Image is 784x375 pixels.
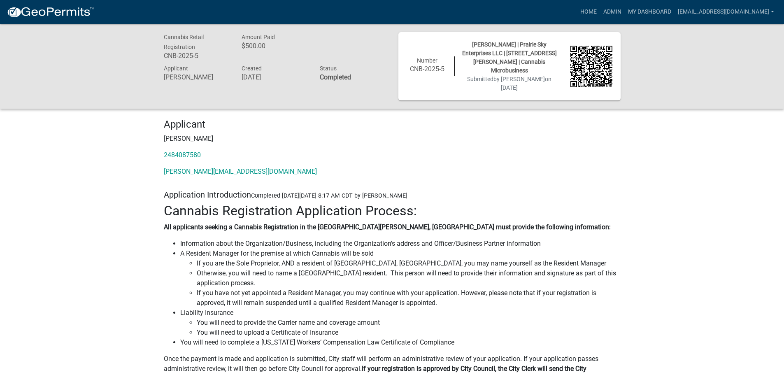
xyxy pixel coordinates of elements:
a: [EMAIL_ADDRESS][DOMAIN_NAME] [675,4,777,20]
li: You will need to complete a [US_STATE] Workers’ Compensation Law Certificate of Compliance [180,338,621,347]
li: Otherwise, you will need to name a [GEOGRAPHIC_DATA] resident. This person will need to provide t... [197,268,621,288]
li: Liability Insurance [180,308,621,338]
li: You will need to provide the Carrier name and coverage amount [197,318,621,328]
h5: Application Introduction [164,190,621,200]
li: A Resident Manager for the premise at which Cannabis will be sold [180,249,621,308]
h6: CNB-2025-5 [164,52,230,60]
span: Number [417,57,437,64]
span: [PERSON_NAME] | Prairie Sky Enterprises LLC | [STREET_ADDRESS][PERSON_NAME] | Cannabis Microbusiness [462,41,557,74]
p: [PERSON_NAME] [164,134,621,144]
h6: [DATE] [242,73,307,81]
a: My Dashboard [625,4,675,20]
span: Status [320,65,337,72]
a: 2484087580 [164,151,201,159]
a: Home [577,4,600,20]
span: by [PERSON_NAME] [493,76,545,82]
span: Submitted on [DATE] [467,76,551,91]
a: [PERSON_NAME][EMAIL_ADDRESS][DOMAIN_NAME] [164,168,317,175]
h6: CNB-2025-5 [407,65,449,73]
h6: [PERSON_NAME] [164,73,230,81]
li: If you have not yet appointed a Resident Manager, you may continue with your application. However... [197,288,621,308]
img: QR code [570,46,612,88]
li: If you are the Sole Proprietor, AND a resident of [GEOGRAPHIC_DATA], [GEOGRAPHIC_DATA], you may n... [197,259,621,268]
h2: Cannabis Registration Application Process: [164,203,621,219]
span: Amount Paid [242,34,275,40]
span: Applicant [164,65,188,72]
strong: All applicants seeking a Cannabis Registration in the [GEOGRAPHIC_DATA][PERSON_NAME], [GEOGRAPHIC... [164,223,611,231]
span: Completed [DATE][DATE] 8:17 AM CDT by [PERSON_NAME] [251,192,407,199]
li: You will need to upload a Certificate of Insurance [197,328,621,338]
h4: Applicant [164,119,621,130]
li: Information about the Organization/Business, including the Organization's address and Officer/Bus... [180,239,621,249]
strong: Completed [320,73,351,81]
span: Cannabis Retail Registration [164,34,204,50]
h6: $500.00 [242,42,307,50]
span: Created [242,65,262,72]
a: Admin [600,4,625,20]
